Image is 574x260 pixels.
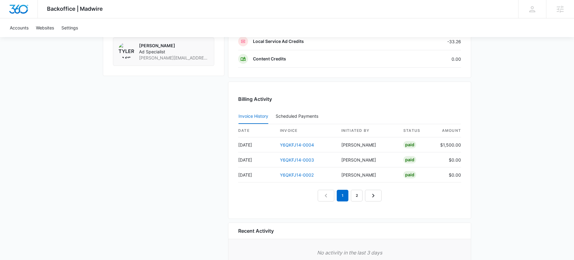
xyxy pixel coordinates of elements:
a: Y6QKFJ14-0003 [280,157,314,162]
td: [PERSON_NAME] [336,137,398,152]
a: Accounts [6,18,32,37]
nav: Pagination [318,190,382,201]
span: Ad Specialist [139,49,209,55]
a: Next Page [365,190,382,201]
span: Backoffice | Madwire [47,6,103,12]
th: Initiated By [336,124,398,137]
h6: Recent Activity [238,227,274,235]
td: [PERSON_NAME] [336,152,398,167]
h3: Billing Activity [238,95,461,103]
td: [DATE] [238,152,275,167]
td: [PERSON_NAME] [336,167,398,182]
div: Scheduled Payments [276,114,321,118]
a: Websites [32,18,58,37]
p: [PERSON_NAME] [139,43,209,49]
em: 1 [337,190,348,201]
p: Local Service Ad Credits [253,38,304,44]
a: Page 2 [351,190,363,201]
div: Paid [403,171,416,178]
td: -33.26 [396,33,461,50]
th: date [238,124,275,137]
p: Content Credits [253,56,286,62]
a: Settings [58,18,82,37]
span: [PERSON_NAME][EMAIL_ADDRESS][PERSON_NAME][DOMAIN_NAME] [139,55,209,61]
th: amount [435,124,461,137]
p: No activity in the last 3 days [238,249,461,256]
th: invoice [275,124,336,137]
td: $0.00 [435,152,461,167]
button: Invoice History [239,109,268,124]
td: [DATE] [238,167,275,182]
a: Y6QKFJ14-0004 [280,142,314,147]
td: $0.00 [435,167,461,182]
td: [DATE] [238,137,275,152]
div: Paid [403,141,416,148]
img: Tyler Rasdon [118,43,134,59]
td: 0.00 [396,50,461,68]
th: status [398,124,435,137]
td: $1,500.00 [435,137,461,152]
a: Y6QKFJ14-0002 [280,172,314,178]
div: Paid [403,156,416,163]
